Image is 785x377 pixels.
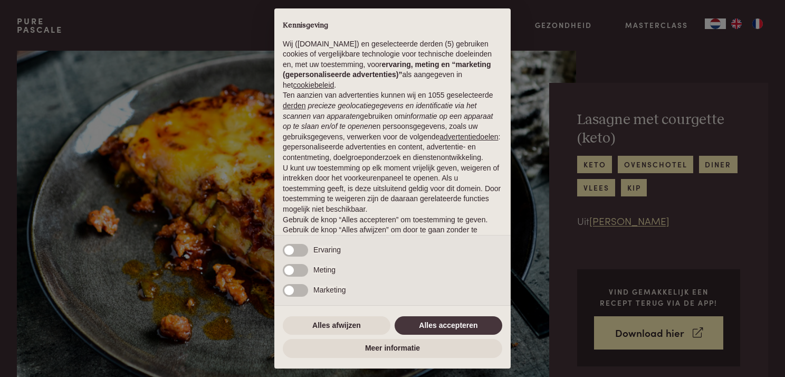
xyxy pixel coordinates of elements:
p: Wij ([DOMAIN_NAME]) en geselecteerde derden (5) gebruiken cookies of vergelijkbare technologie vo... [283,39,502,91]
button: Alles accepteren [395,316,502,335]
span: Marketing [313,286,346,294]
p: Gebruik de knop “Alles accepteren” om toestemming te geven. Gebruik de knop “Alles afwijzen” om d... [283,215,502,246]
span: Meting [313,266,336,274]
h2: Kennisgeving [283,21,502,31]
em: precieze geolocatiegegevens en identificatie via het scannen van apparaten [283,101,476,120]
button: advertentiedoelen [439,132,498,143]
em: informatie op een apparaat op te slaan en/of te openen [283,112,493,131]
strong: ervaring, meting en “marketing (gepersonaliseerde advertenties)” [283,60,491,79]
p: Ten aanzien van advertenties kunnen wij en 1055 geselecteerde gebruiken om en persoonsgegevens, z... [283,90,502,163]
button: derden [283,101,306,111]
a: cookiebeleid [293,81,334,89]
p: U kunt uw toestemming op elk moment vrijelijk geven, weigeren of intrekken door het voorkeurenpan... [283,163,502,215]
button: Meer informatie [283,339,502,358]
span: Ervaring [313,246,341,254]
button: Alles afwijzen [283,316,390,335]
